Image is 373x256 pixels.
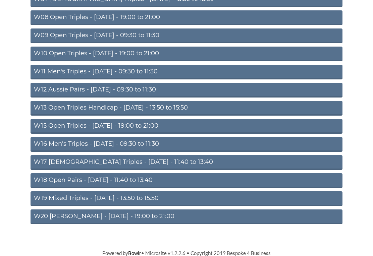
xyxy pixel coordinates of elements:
[31,28,342,43] a: W09 Open Triples - [DATE] - 09:30 to 11:30
[102,250,271,256] span: Powered by • Microsite v1.2.2.6 • Copyright 2019 Bespoke 4 Business
[31,101,342,116] a: W13 Open Triples Handicap - [DATE] - 13:50 to 15:50
[31,173,342,188] a: W18 Open Pairs - [DATE] - 11:40 to 13:40
[31,209,342,224] a: W20 [PERSON_NAME] - [DATE] - 19:00 to 21:00
[31,83,342,98] a: W12 Aussie Pairs - [DATE] - 09:30 to 11:30
[31,119,342,134] a: W15 Open Triples - [DATE] - 19:00 to 21:00
[128,250,141,256] a: Bowlr
[31,137,342,152] a: W16 Men's Triples - [DATE] - 09:30 to 11:30
[31,155,342,170] a: W17 [DEMOGRAPHIC_DATA] Triples - [DATE] - 11:40 to 13:40
[31,47,342,61] a: W10 Open Triples - [DATE] - 19:00 to 21:00
[31,10,342,25] a: W08 Open Triples - [DATE] - 19:00 to 21:00
[31,65,342,79] a: W11 Men's Triples - [DATE] - 09:30 to 11:30
[31,191,342,206] a: W19 Mixed Triples - [DATE] - 13:50 to 15:50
